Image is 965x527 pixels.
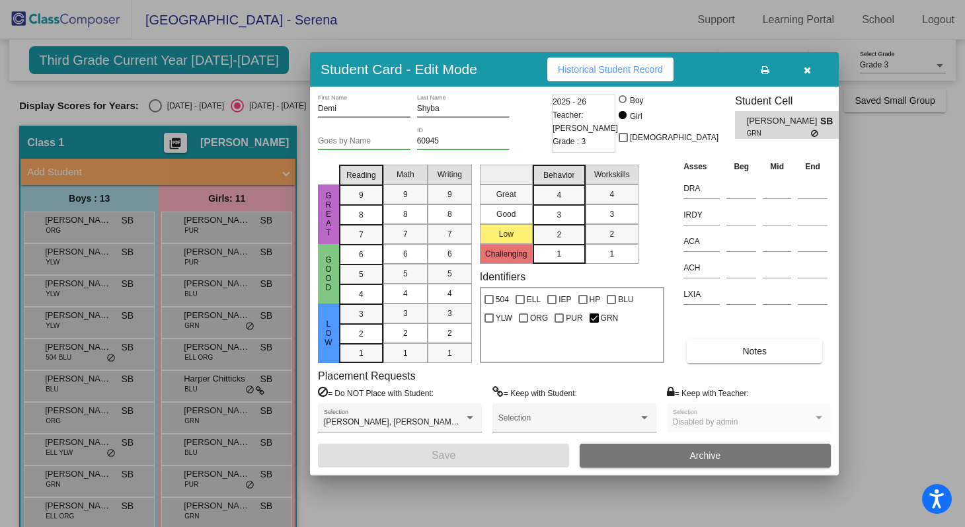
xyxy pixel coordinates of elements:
[553,135,586,148] span: Grade : 3
[447,248,452,260] span: 6
[723,159,759,174] th: Beg
[397,169,414,181] span: Math
[447,288,452,300] span: 4
[447,208,452,220] span: 8
[683,258,720,278] input: assessment
[687,339,822,363] button: Notes
[403,248,408,260] span: 6
[630,130,718,145] span: [DEMOGRAPHIC_DATA]
[680,159,723,174] th: Asses
[673,417,738,426] span: Disabled by admin
[403,228,408,240] span: 7
[609,208,614,220] span: 3
[318,386,434,399] label: = Do NOT Place with Student:
[496,292,509,307] span: 504
[403,208,408,220] span: 8
[557,229,561,241] span: 2
[447,307,452,319] span: 3
[318,444,569,467] button: Save
[820,114,839,128] span: SB
[683,179,720,198] input: assessment
[742,346,767,356] span: Notes
[683,231,720,251] input: assessment
[359,288,364,300] span: 4
[747,128,811,138] span: GRN
[359,308,364,320] span: 3
[547,58,674,81] button: Historical Student Record
[359,347,364,359] span: 1
[566,310,582,326] span: PUR
[432,450,455,461] span: Save
[594,169,630,181] span: Workskills
[601,310,619,326] span: GRN
[553,95,586,108] span: 2025 - 26
[480,270,525,283] label: Identifiers
[321,61,477,77] h3: Student Card - Edit Mode
[690,450,721,461] span: Archive
[324,417,528,426] span: [PERSON_NAME], [PERSON_NAME], [PERSON_NAME]
[590,292,601,307] span: HP
[447,268,452,280] span: 5
[323,319,334,347] span: Low
[346,169,376,181] span: Reading
[323,255,334,292] span: Good
[403,268,408,280] span: 5
[559,292,571,307] span: IEP
[557,189,561,201] span: 4
[496,310,512,326] span: YLW
[417,137,510,146] input: Enter ID
[447,188,452,200] span: 9
[553,108,618,135] span: Teacher: [PERSON_NAME]
[759,159,794,174] th: Mid
[318,370,416,382] label: Placement Requests
[609,188,614,200] span: 4
[557,209,561,221] span: 3
[629,110,642,122] div: Girl
[609,248,614,260] span: 1
[318,137,410,146] input: goes by name
[403,288,408,300] span: 4
[618,292,633,307] span: BLU
[667,386,749,399] label: = Keep with Teacher:
[558,64,663,75] span: Historical Student Record
[447,228,452,240] span: 7
[735,95,850,107] h3: Student Cell
[359,189,364,201] span: 9
[543,169,574,181] span: Behavior
[403,347,408,359] span: 1
[359,229,364,241] span: 7
[747,114,820,128] span: [PERSON_NAME]
[359,209,364,221] span: 8
[403,307,408,319] span: 3
[609,228,614,240] span: 2
[359,249,364,261] span: 6
[359,328,364,340] span: 2
[438,169,462,181] span: Writing
[580,444,831,467] button: Archive
[359,268,364,280] span: 5
[447,347,452,359] span: 1
[683,284,720,304] input: assessment
[683,205,720,225] input: assessment
[403,188,408,200] span: 9
[447,327,452,339] span: 2
[323,191,334,237] span: Great
[629,95,644,106] div: Boy
[794,159,831,174] th: End
[530,310,548,326] span: ORG
[527,292,541,307] span: ELL
[492,386,577,399] label: = Keep with Student:
[403,327,408,339] span: 2
[557,248,561,260] span: 1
